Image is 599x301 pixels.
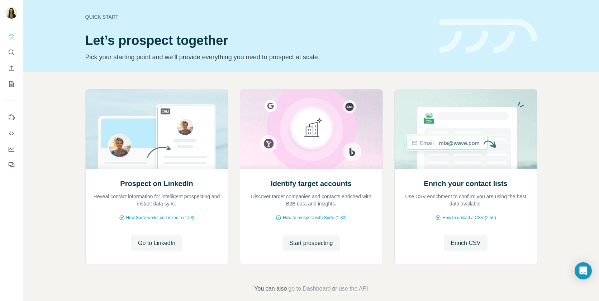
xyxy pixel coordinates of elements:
[402,193,530,207] p: Use CSV enrichment to confirm you are using the best data available.
[85,33,431,48] h1: Let’s prospect together
[85,52,431,62] p: Pick your starting point and we’ll provide everything you need to prospect at scale.
[131,235,182,251] button: Go to LinkedIn
[6,111,17,124] button: Use Surfe on LinkedIn
[126,214,195,221] span: How Surfe works on LinkedIn (1:58)
[6,78,17,91] button: My lists
[93,193,221,207] p: Reveal contact information for intelligent prospecting and instant data sync.
[6,127,17,140] button: Use Surfe API
[6,62,17,75] button: Enrich CSV
[424,179,507,189] h2: Enrich your contact lists
[6,158,17,171] button: Feedback
[247,193,375,207] p: Discover target companies and contacts enriched with B2B data and insights.
[240,89,383,169] img: Identify target accounts
[439,19,537,54] img: banner
[6,46,17,59] button: Search
[85,89,228,169] img: Prospect on LinkedIn
[282,235,340,251] button: Start prospecting
[271,179,352,189] h2: Identify target accounts
[444,235,488,251] button: Enrich CSV
[575,262,592,279] div: Open Intercom Messenger
[138,239,175,247] span: Go to LinkedIn
[332,284,337,293] span: or
[283,214,347,221] span: How to prospect with Surfe (1:30)
[6,7,17,19] img: Avatar
[85,13,431,20] div: Quick start
[451,239,481,247] span: Enrich CSV
[6,143,17,156] button: Dashboard
[6,30,17,43] button: Quick start
[442,214,496,221] span: How to upload a CSV (2:59)
[339,284,368,293] button: use the API
[254,284,287,293] span: You can also
[288,284,331,293] button: go to Dashboard
[120,179,193,189] h2: Prospect on LinkedIn
[394,89,537,169] img: Enrich your contact lists
[290,239,333,247] span: Start prospecting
